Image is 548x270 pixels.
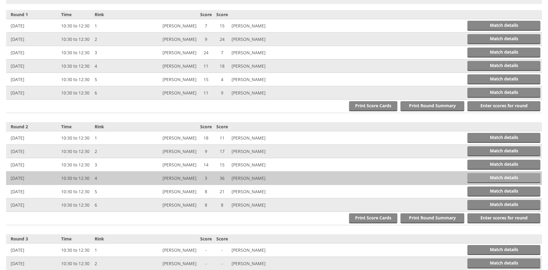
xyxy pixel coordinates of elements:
td: [DATE] [6,59,60,73]
td: 18 [198,131,214,145]
td: [DATE] [6,243,60,257]
td: 3 [198,172,214,185]
th: Score [198,234,214,243]
th: Rink [93,122,134,131]
td: 1 [93,131,134,145]
a: Match details [467,48,540,58]
td: [PERSON_NAME] [134,131,198,145]
a: Enter scores for round [467,101,540,111]
td: [PERSON_NAME] [134,86,198,100]
td: 15 [214,158,230,172]
td: [DATE] [6,19,60,33]
td: 10:30 to 12:30 [60,73,93,86]
td: 24 [214,33,230,46]
td: - [198,243,214,257]
td: [PERSON_NAME] [230,243,294,257]
td: 10:30 to 12:30 [60,59,93,73]
td: 4 [93,59,134,73]
td: [DATE] [6,33,60,46]
a: Match details [467,245,540,255]
th: Score [214,122,230,131]
td: [PERSON_NAME] [230,131,294,145]
td: 7 [198,19,214,33]
a: Print Round Summary [400,213,464,223]
td: 10:30 to 12:30 [60,86,93,100]
td: 9 [214,86,230,100]
a: Match details [467,74,540,84]
td: 2 [93,33,134,46]
td: 11 [198,86,214,100]
td: [DATE] [6,131,60,145]
td: 24 [198,46,214,59]
th: Time [60,234,93,243]
td: 1 [93,243,134,257]
td: [PERSON_NAME] [134,46,198,59]
td: 8 [198,198,214,212]
td: [DATE] [6,86,60,100]
td: 10:30 to 12:30 [60,198,93,212]
a: Print Score Cards [349,101,397,111]
td: 6 [93,198,134,212]
td: [PERSON_NAME] [134,145,198,158]
a: Match details [467,187,540,197]
td: [PERSON_NAME] [230,86,294,100]
td: 9 [198,33,214,46]
td: [DATE] [6,145,60,158]
a: Match details [467,88,540,98]
a: Match details [467,61,540,71]
td: 10:30 to 12:30 [60,19,93,33]
td: 10:30 to 12:30 [60,33,93,46]
td: [PERSON_NAME] [230,158,294,172]
td: 6 [93,86,134,100]
td: 3 [93,158,134,172]
td: [PERSON_NAME] [230,145,294,158]
td: [PERSON_NAME] [134,243,198,257]
td: [PERSON_NAME] [230,59,294,73]
td: 11 [214,131,230,145]
td: [DATE] [6,158,60,172]
th: Round 2 [6,122,60,131]
a: Match details [467,133,540,143]
td: [PERSON_NAME] [134,158,198,172]
td: 10:30 to 12:30 [60,46,93,59]
td: 4 [93,172,134,185]
td: 15 [214,19,230,33]
a: Match details [467,160,540,170]
td: 2 [93,145,134,158]
a: Print Score Cards [349,213,397,223]
td: 5 [93,185,134,198]
td: 36 [214,172,230,185]
td: 17 [214,145,230,158]
td: 5 [93,73,134,86]
td: 9 [198,145,214,158]
td: [PERSON_NAME] [230,73,294,86]
td: 8 [198,185,214,198]
td: 10:30 to 12:30 [60,158,93,172]
th: Score [198,122,214,131]
th: Time [60,122,93,131]
td: [PERSON_NAME] [134,185,198,198]
td: [PERSON_NAME] [230,198,294,212]
td: 1 [93,19,134,33]
a: Match details [467,21,540,31]
th: Round 1 [6,10,60,19]
td: [DATE] [6,185,60,198]
td: 8 [214,198,230,212]
td: [DATE] [6,46,60,59]
th: Rink [93,234,134,243]
a: Match details [467,200,540,210]
th: Score [214,234,230,243]
a: Match details [467,146,540,156]
td: 18 [214,59,230,73]
td: [PERSON_NAME] [230,185,294,198]
td: 15 [198,73,214,86]
td: 10:30 to 12:30 [60,243,93,257]
td: 21 [214,185,230,198]
td: [PERSON_NAME] [230,33,294,46]
td: [PERSON_NAME] [230,172,294,185]
td: [PERSON_NAME] [134,172,198,185]
td: 11 [198,59,214,73]
td: 7 [214,46,230,59]
td: [PERSON_NAME] [134,33,198,46]
a: Match details [467,258,540,268]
